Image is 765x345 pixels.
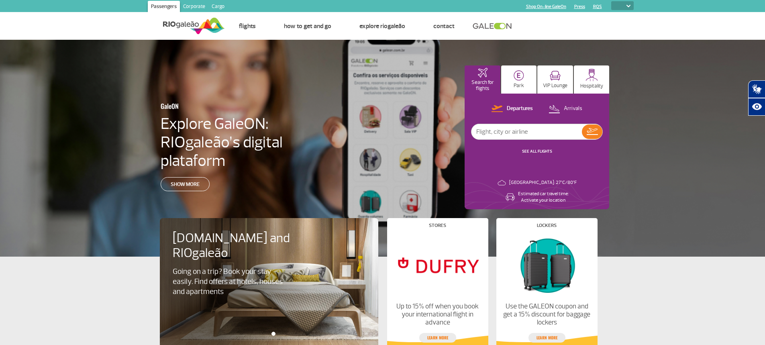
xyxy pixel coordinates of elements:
[507,105,533,112] p: Departures
[580,83,603,89] p: Hospitality
[394,302,481,327] p: Up to 15% off when you book your international flight in advance
[433,22,455,30] a: Contact
[564,105,582,112] p: Arrivals
[574,65,610,94] button: Hospitality
[748,98,765,116] button: Abrir recursos assistivos.
[593,4,602,9] a: RQS
[518,191,569,204] p: Estimated car travel time: Activate your location
[509,180,577,186] p: [GEOGRAPHIC_DATA]: 27°C/80°F
[471,124,582,139] input: Flight, city or airline
[503,234,590,296] img: Lockers
[419,333,456,343] a: Learn more
[522,149,552,154] a: SEE ALL FLIGHTS
[543,83,567,89] p: VIP Lounge
[537,223,557,228] h4: Lockers
[526,4,566,9] a: Shop On-line GaleOn
[574,4,585,9] a: Press
[585,69,598,81] img: hospitality.svg
[546,104,585,114] button: Arrivals
[180,1,208,14] a: Corporate
[173,231,365,297] a: [DOMAIN_NAME] and RIOgaleãoGoing on a trip? Book your stay easily. Find offers at hotels, houses ...
[161,177,210,191] a: Show more
[429,223,446,228] h4: Stores
[478,68,488,78] img: airplaneHomeActive.svg
[503,302,590,327] p: Use the GALEON coupon and get a 15% discount for baggage lockers
[148,1,180,14] a: Passengers
[537,65,573,94] button: VIP Lounge
[173,267,287,297] p: Going on a trip? Book your stay easily. Find offers at hotels, houses and apartments
[469,80,496,92] p: Search for flights
[359,22,405,30] a: Explore RIOgaleão
[528,333,565,343] a: Learn more
[161,114,334,170] h4: Explore GaleON: RIOgaleão’s digital plataform
[520,148,555,155] button: SEE ALL FLIGHTS
[465,65,500,94] button: Search for flights
[284,22,331,30] a: How to get and go
[514,83,524,89] p: Park
[173,231,300,261] h4: [DOMAIN_NAME] and RIOgaleão
[501,65,537,94] button: Park
[161,98,295,114] h3: GaleON
[748,80,765,116] div: Plugin de acessibilidade da Hand Talk.
[748,80,765,98] button: Abrir tradutor de língua de sinais.
[394,234,481,296] img: Stores
[489,104,535,114] button: Departures
[550,71,561,81] img: vipRoom.svg
[208,1,228,14] a: Cargo
[239,22,256,30] a: Flights
[514,70,524,81] img: carParkingHome.svg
